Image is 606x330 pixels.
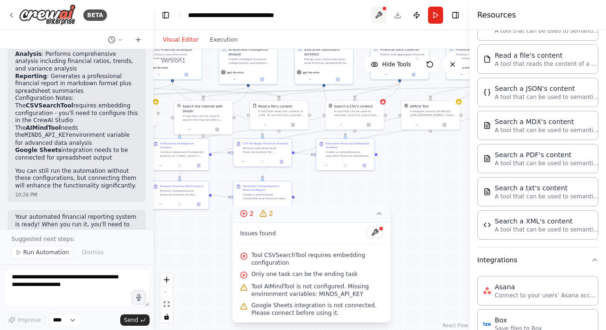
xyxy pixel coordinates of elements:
div: BETA [83,9,107,21]
p: A tool that can be used to semantic search a query from a XML's content. [495,226,599,233]
div: Version 1 [161,57,186,64]
g: Edge from e94349cc-5a22-4d9f-8230-c9b16ddcf66b to 16c6ccb7-cbf4-47af-a976-1d2d66ffe717 [276,82,402,98]
button: 22 [232,205,391,223]
li: The needs the environment variable for advanced data analysis [15,125,138,147]
div: Search a MDX's content [495,117,599,126]
g: Edge from e94349cc-5a22-4d9f-8230-c9b16ddcf66b to ffde9433-50d7-4597-b1a5-15a30738f069 [94,82,402,178]
button: Open in side panel [400,72,427,78]
img: MDXSearchTool [483,122,491,129]
g: Edge from 3ebbd9b4-984c-48a4-b061-2564a11231a9 to fbbc3a5c-7c5c-4e55-9535-39f34345aa30 [321,87,348,136]
button: Click to speak your automation idea [132,290,146,304]
strong: Reporting [15,73,47,80]
strong: Analysis [15,51,42,57]
span: Run Automation [23,249,69,256]
button: Visual Editor [157,34,204,45]
div: CSVSearchToolSearch a CSV's contentA tool that can be used to semantic search a query from a CSV'... [325,100,384,130]
button: zoom in [160,274,173,286]
p: You can still run the automation without these configurations, but connecting them will enhance t... [15,168,138,190]
div: Search a XML's content [495,216,599,226]
g: Edge from 62a6305c-4569-4b81-8cd7-2b3770cb4821 to 5b80c63b-c01b-4588-a111-9d669fcd0fcf [170,82,265,136]
li: : Performs comprehensive analysis including financial ratios, trends, and variance analysis [15,51,138,73]
p: Connect to your users’ Asana accounts [495,292,599,299]
button: Improve [4,314,45,326]
div: Perform executive-level financial analysis for {client_name} calculating advanced KPIs and financ... [243,146,289,154]
span: Hide Tools [382,61,411,68]
g: Edge from 3a892d67-d09f-418d-8509-665d7c71cd62 to 8b4eb80d-480c-47db-ac65-05e43f7f9f5c [428,82,478,98]
div: AI Business Intelligence AnalysisConduct advanced AI-powered analysis of {client_name}'s financia... [150,138,209,171]
button: Execution [204,34,243,45]
img: FileReadTool [483,55,491,63]
button: Open in side panel [190,163,206,169]
div: SerperDevToolSearch the internet with SerperA tool that can be used to search the internet with a... [174,100,233,135]
span: Issues found [240,230,276,237]
button: Open in side panel [190,202,206,207]
div: Executive Dashboard Architect [304,47,350,56]
a: React Flow attribution [443,323,468,328]
span: gpt-4o-mini [454,66,471,70]
button: Open in side panel [128,118,155,124]
div: CFO Strategic Financial AnalysisPerform executive-level financial analysis for {client_name} calc... [233,138,292,167]
div: A wrapper around [AI-Minds]([URL][DOMAIN_NAME]). Useful for when you need answers to questions fr... [410,109,457,117]
span: Google Sheets integration is not connected. Please connect before using it. [251,302,383,317]
div: Create intelligent business categorization and pattern analysis for {client_name}'s financial dat... [229,57,275,65]
div: Financial Data CollectorCollect and aggregate financial data from various sources including CSV f... [370,44,429,80]
div: Conduct advanced AI-powered analysis of {client_name}'s financial data to identify business patte... [160,150,206,158]
button: Integrations [477,248,598,272]
g: Edge from 3a892d67-d09f-418d-8509-665d7c71cd62 to bd83c518-7c3f-49cf-b527-db1e188146e8 [177,82,478,178]
div: A tool that reads the content of a file. To use this tool, provide a 'file_path' parameter with t... [258,109,305,117]
div: A tool that can be used to search the internet with a search_query. Supports different search typ... [183,114,230,122]
div: Perform comprehensive financial analysis on the collected data for {company_name}. Calculate key ... [160,189,206,196]
p: A tool that can be used to semantic search a query from a PDF's content. [495,160,599,167]
p: A tool that can be used to semantic search a query from a DOCX's content. [495,27,599,35]
g: Edge from bd83c518-7c3f-49cf-b527-db1e188146e8 to c1ffaaa3-66e6-435f-b46b-781ec5de2343 [212,193,230,199]
li: : Generates a professional financial report in markdown format plus spreadsheet summaries [15,73,138,95]
g: Edge from a2e04b2c-1b9a-4857-8e03-0ad3e424e6d5 to b7f10400-538d-4a8a-ac5a-a377bc8e4282 [125,82,553,98]
div: Search a txt's content [495,183,599,193]
div: FileReadToolRead a file's contentA tool that reads the content of a file. To use this tool, provi... [250,100,309,130]
div: Read a file's content [258,104,293,108]
div: Collect and aggregate financial data from various sources including CSV files, spreadsheets, and ... [380,53,426,60]
button: Switch to previous chat [104,34,127,45]
p: Your automated financial reporting system is ready! When you run it, you'll need to provide the a... [15,214,138,266]
p: Suggested next steps: [11,235,142,243]
div: Financial Data Collector [380,47,426,52]
img: JSONSearchTool [483,89,491,96]
div: Sync data with Google Sheets [107,109,154,113]
img: TXTSearchTool [483,188,491,196]
g: Edge from 5b80c63b-c01b-4588-a111-9d669fcd0fcf to fbbc3a5c-7c5c-4e55-9535-39f34345aa30 [294,150,313,157]
nav: breadcrumb [188,10,294,20]
strong: CSVSearchTool [26,102,73,109]
button: Open in side panel [355,122,382,128]
span: Number of enabled actions [144,104,153,108]
img: AIMindTool [404,104,408,107]
strong: Google Sheets [15,147,62,153]
div: Asana [495,282,599,292]
button: Open in side panel [279,122,306,128]
div: 10:26 PM [15,191,138,198]
img: FileReadTool [253,104,257,107]
button: Hide Tools [365,57,417,72]
span: Dismiss [82,249,104,256]
div: Executive Dashboard ArchitectDesign and create executive-level financial dashboards for {client_n... [294,44,354,85]
g: Edge from 26ed6e79-493e-484f-b144-cf214aad6929 to 43056375-4285-4112-8e42-8294612085f3 [177,87,250,136]
div: Search a JSON's content [495,84,599,93]
h2: Configuration Notes: [15,95,138,102]
span: 2 [250,209,254,218]
div: Search a PDF's content [495,150,599,160]
div: CFO Strategic Financial Analysis [243,142,288,145]
div: Financial AnalystAnalyze collected financial data for {company_name} to calculate key financial m... [446,44,505,80]
span: Only one task can be the ending task [251,270,357,278]
button: Open in side panel [324,77,351,82]
img: SerperDevTool [177,104,181,107]
p: A tool that can be used to semantic search a query from a MDX's content. [495,126,599,134]
div: Design and create executive-level financial dashboards for {client_name} that transform complex f... [304,57,350,65]
div: Google Sheets2of3Sync data with Google Sheets [98,100,157,126]
div: CFO Financial Strategist [153,47,199,52]
h4: Resources [477,9,516,21]
button: Dismiss [77,246,108,259]
img: XMLSearchTool [483,221,491,229]
p: A tool that can be used to semantic search a query from a JSON's content. [495,93,599,101]
li: integration needs to be connected for spreadsheet output [15,147,138,161]
div: Create a comprehensive executive financial dashboard for {client_name} that synthesizes all CFO a... [326,150,372,158]
img: CSVSearchTool [329,104,332,107]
